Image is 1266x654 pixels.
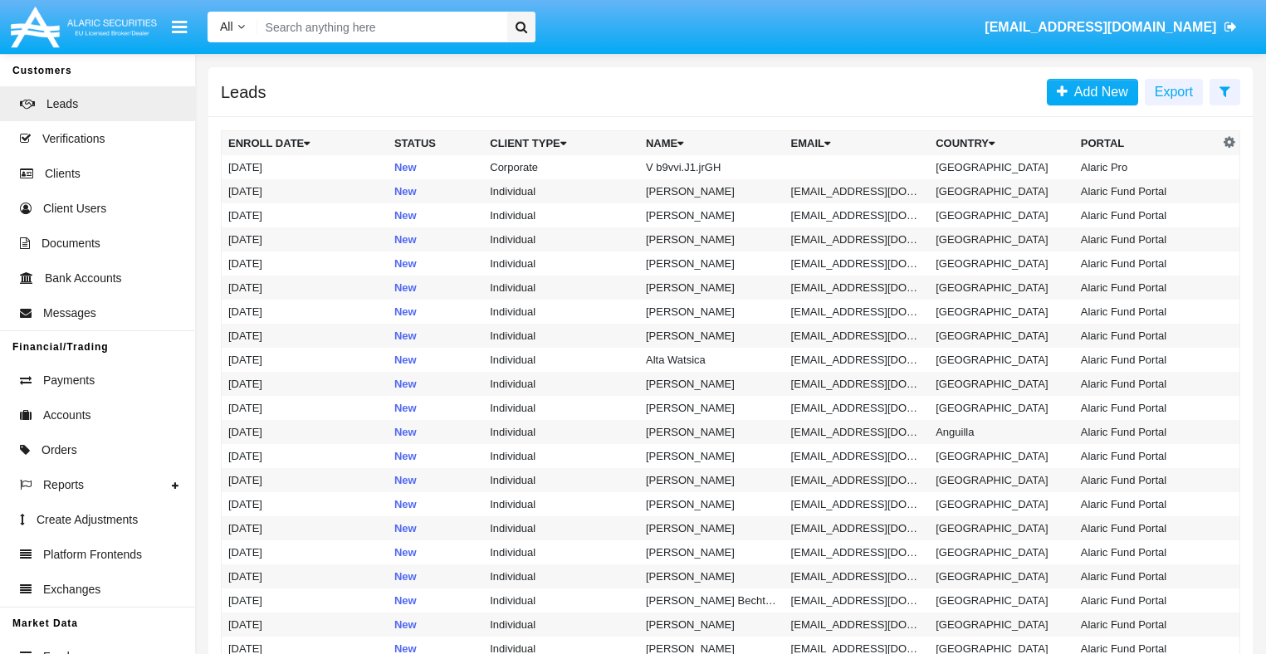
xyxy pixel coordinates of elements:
[45,165,81,183] span: Clients
[388,492,483,516] td: New
[222,492,388,516] td: [DATE]
[977,4,1245,51] a: [EMAIL_ADDRESS][DOMAIN_NAME]
[42,442,77,459] span: Orders
[483,276,639,300] td: Individual
[483,324,639,348] td: Individual
[929,348,1074,372] td: [GEOGRAPHIC_DATA]
[785,613,930,637] td: [EMAIL_ADDRESS][DOMAIN_NAME]
[8,2,159,51] img: Logo image
[1074,251,1220,276] td: Alaric Fund Portal
[929,179,1074,203] td: [GEOGRAPHIC_DATA]
[1074,468,1220,492] td: Alaric Fund Portal
[388,613,483,637] td: New
[222,276,388,300] td: [DATE]
[37,511,138,529] span: Create Adjustments
[222,324,388,348] td: [DATE]
[639,372,785,396] td: [PERSON_NAME]
[639,131,785,156] th: Name
[785,251,930,276] td: [EMAIL_ADDRESS][DOMAIN_NAME]
[1074,324,1220,348] td: Alaric Fund Portal
[639,396,785,420] td: [PERSON_NAME]
[929,588,1074,613] td: [GEOGRAPHIC_DATA]
[639,420,785,444] td: [PERSON_NAME]
[388,444,483,468] td: New
[785,372,930,396] td: [EMAIL_ADDRESS][DOMAIN_NAME]
[639,348,785,372] td: Alta Watsica
[1074,396,1220,420] td: Alaric Fund Portal
[222,444,388,468] td: [DATE]
[388,396,483,420] td: New
[929,613,1074,637] td: [GEOGRAPHIC_DATA]
[785,516,930,540] td: [EMAIL_ADDRESS][DOMAIN_NAME]
[43,305,96,322] span: Messages
[639,492,785,516] td: [PERSON_NAME]
[639,588,785,613] td: [PERSON_NAME] Bechtelar
[483,396,639,420] td: Individual
[388,372,483,396] td: New
[639,516,785,540] td: [PERSON_NAME]
[785,276,930,300] td: [EMAIL_ADDRESS][DOMAIN_NAME]
[929,516,1074,540] td: [GEOGRAPHIC_DATA]
[639,251,785,276] td: [PERSON_NAME]
[1074,179,1220,203] td: Alaric Fund Portal
[639,300,785,324] td: [PERSON_NAME]
[1074,372,1220,396] td: Alaric Fund Portal
[222,227,388,251] td: [DATE]
[388,564,483,588] td: New
[1155,85,1193,99] span: Export
[257,12,501,42] input: Search
[222,300,388,324] td: [DATE]
[222,179,388,203] td: [DATE]
[639,468,785,492] td: [PERSON_NAME]
[639,540,785,564] td: [PERSON_NAME]
[639,276,785,300] td: [PERSON_NAME]
[220,20,233,33] span: All
[222,516,388,540] td: [DATE]
[43,200,106,217] span: Client Users
[483,588,639,613] td: Individual
[1074,420,1220,444] td: Alaric Fund Portal
[639,227,785,251] td: [PERSON_NAME]
[929,540,1074,564] td: [GEOGRAPHIC_DATA]
[785,468,930,492] td: [EMAIL_ADDRESS][DOMAIN_NAME]
[43,581,100,598] span: Exchanges
[1074,203,1220,227] td: Alaric Fund Portal
[483,155,639,179] td: Corporate
[929,564,1074,588] td: [GEOGRAPHIC_DATA]
[929,324,1074,348] td: [GEOGRAPHIC_DATA]
[222,396,388,420] td: [DATE]
[388,540,483,564] td: New
[785,420,930,444] td: [EMAIL_ADDRESS][DOMAIN_NAME]
[388,516,483,540] td: New
[785,300,930,324] td: [EMAIL_ADDRESS][DOMAIN_NAME]
[42,235,100,252] span: Documents
[483,203,639,227] td: Individual
[785,227,930,251] td: [EMAIL_ADDRESS][DOMAIN_NAME]
[785,492,930,516] td: [EMAIL_ADDRESS][DOMAIN_NAME]
[221,85,266,99] h5: Leads
[483,348,639,372] td: Individual
[929,372,1074,396] td: [GEOGRAPHIC_DATA]
[388,420,483,444] td: New
[785,203,930,227] td: [EMAIL_ADDRESS][DOMAIN_NAME]
[388,300,483,324] td: New
[1074,613,1220,637] td: Alaric Fund Portal
[388,227,483,251] td: New
[1074,516,1220,540] td: Alaric Fund Portal
[639,444,785,468] td: [PERSON_NAME]
[929,131,1074,156] th: Country
[1068,85,1128,99] span: Add New
[1074,155,1220,179] td: Alaric Pro
[222,131,388,156] th: Enroll Date
[483,251,639,276] td: Individual
[1074,276,1220,300] td: Alaric Fund Portal
[929,420,1074,444] td: Anguilla
[43,372,95,389] span: Payments
[483,420,639,444] td: Individual
[388,179,483,203] td: New
[42,130,105,148] span: Verifications
[1074,227,1220,251] td: Alaric Fund Portal
[483,372,639,396] td: Individual
[388,155,483,179] td: New
[785,588,930,613] td: [EMAIL_ADDRESS][DOMAIN_NAME]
